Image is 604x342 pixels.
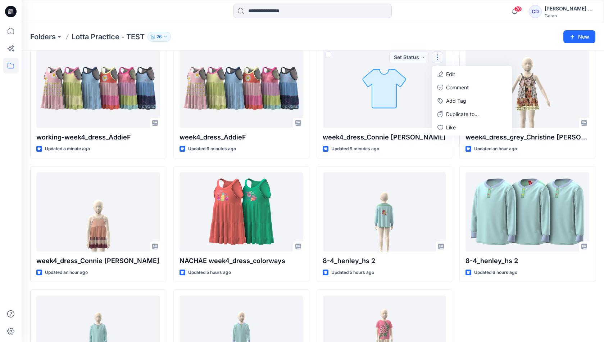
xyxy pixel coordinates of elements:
button: 26 [147,32,171,42]
p: week4_dress_AddieF [180,132,303,142]
a: week4_dress_Connie De La Cruz [323,49,446,128]
p: Like [446,124,456,131]
p: working-week4_dress_AddieF [36,132,160,142]
p: Updated an hour ago [45,269,88,276]
p: Updated an hour ago [474,145,517,153]
a: Edit [433,67,511,81]
p: Updated 5 hours ago [188,269,231,276]
div: Garan [545,13,595,18]
p: week4_dress_grey_Christine [PERSON_NAME] [466,132,589,142]
div: [PERSON_NAME] De La [PERSON_NAME] [545,4,595,13]
p: Edit [446,70,455,78]
button: New [563,30,595,43]
p: Comment [446,84,469,91]
a: 8-4_henley_hs 2 [323,172,446,252]
p: Updated a minute ago [45,145,90,153]
p: 8-4_henley_hs 2 [323,256,446,266]
a: week4_dress_Connie De La Cruz [36,172,160,252]
p: 8-4_henley_hs 2 [466,256,589,266]
a: 8-4_henley_hs 2 [466,172,589,252]
p: Updated 9 minutes ago [331,145,379,153]
p: NACHAE week4_dress_colorways [180,256,303,266]
p: week4_dress_Connie [PERSON_NAME] [323,132,446,142]
div: CD [529,5,542,18]
p: week4_dress_Connie [PERSON_NAME] [36,256,160,266]
a: working-week4_dress_AddieF [36,49,160,128]
p: Lotta Practice - TEST [72,32,145,42]
p: Updated 5 hours ago [331,269,374,276]
p: Duplicate to... [446,110,479,118]
a: NACHAE week4_dress_colorways [180,172,303,252]
a: week4_dress_AddieF [180,49,303,128]
span: 20 [514,6,522,12]
a: week4_dress_grey_Christine Chang [466,49,589,128]
p: Updated 6 minutes ago [188,145,236,153]
p: Updated 6 hours ago [474,269,517,276]
button: Add Tag [433,94,511,107]
p: 26 [156,33,162,41]
a: Folders [30,32,56,42]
